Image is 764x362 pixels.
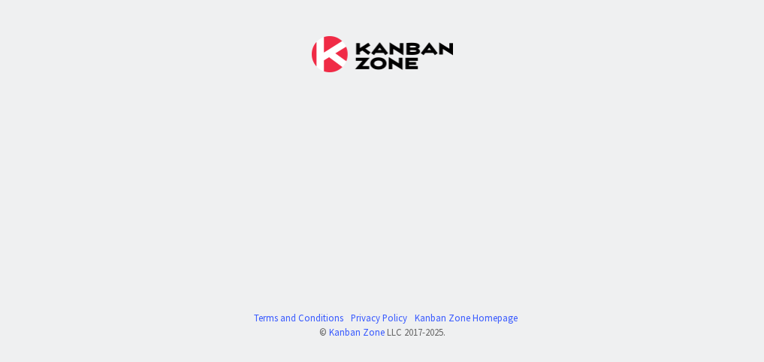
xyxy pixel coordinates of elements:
a: Kanban Zone Homepage [415,311,518,325]
a: Kanban Zone [329,326,385,338]
a: Terms and Conditions [254,311,343,325]
img: Kanban Zone [312,36,453,72]
div: © LLC 2017- 2025 . [246,325,518,339]
a: Privacy Policy [351,311,407,325]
